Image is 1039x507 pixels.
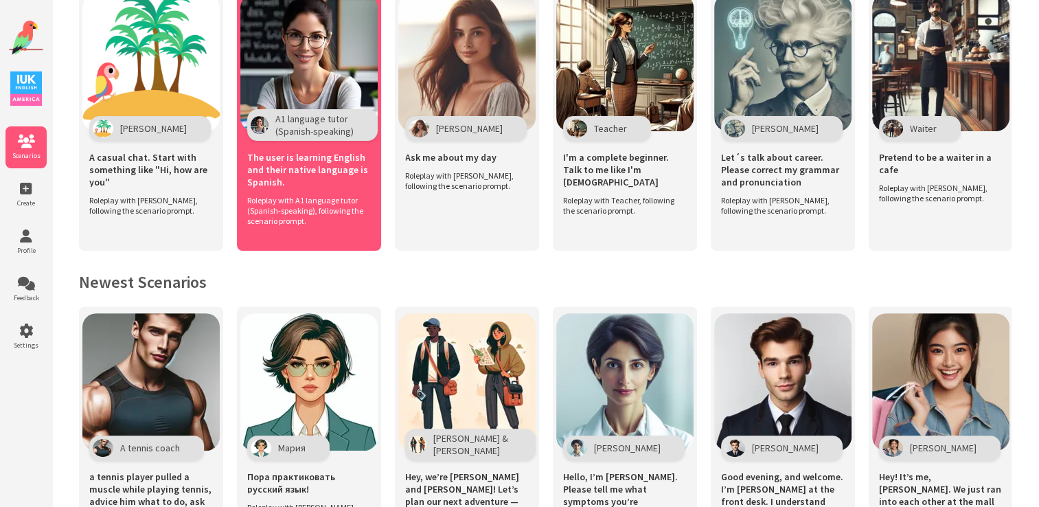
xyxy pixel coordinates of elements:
[409,120,429,137] img: Character
[879,151,1003,176] span: Pretend to be a waiter in a cafe
[752,122,819,135] span: [PERSON_NAME]
[563,195,680,216] span: Roleplay with Teacher, following the scenario prompt.
[556,313,694,451] img: Scenario Image
[594,442,661,454] span: [PERSON_NAME]
[563,151,687,188] span: I'm a complete beginner. Talk to me like I'm [DEMOGRAPHIC_DATA]
[120,442,180,454] span: A tennis coach
[910,122,937,135] span: Waiter
[594,122,627,135] span: Teacher
[882,439,903,457] img: Character
[5,199,47,207] span: Create
[879,183,996,203] span: Roleplay with [PERSON_NAME], following the scenario prompt.
[5,293,47,302] span: Feedback
[79,271,1012,293] h2: Newest Scenarios
[89,195,206,216] span: Roleplay with [PERSON_NAME], following the scenario prompt.
[724,120,745,137] img: Character
[567,120,587,137] img: Character
[247,471,371,495] span: Пора практиковать русский язык!
[93,120,113,137] img: Character
[89,151,213,188] span: A casual chat. Start with something like "Hi, how are you"
[251,116,269,134] img: Character
[398,313,536,451] img: Scenario Image
[251,439,271,457] img: Character
[275,113,354,137] span: A1 language tutor (Spanish-speaking)
[10,71,42,106] img: IUK Logo
[5,246,47,255] span: Profile
[872,313,1009,451] img: Scenario Image
[5,341,47,350] span: Settings
[910,442,977,454] span: [PERSON_NAME]
[714,313,852,451] img: Scenario Image
[82,313,220,451] img: Scenario Image
[882,120,903,137] img: Character
[721,151,845,188] span: Let´s talk about career. Please correct my grammar and pronunciation
[405,170,522,191] span: Roleplay with [PERSON_NAME], following the scenario prompt.
[278,442,306,454] span: Мария
[9,21,43,55] img: Website Logo
[247,195,364,226] span: Roleplay with A1 language tutor (Spanish-speaking), following the scenario prompt.
[409,436,426,453] img: Character
[724,439,745,457] img: Character
[240,313,378,451] img: Scenario Image
[247,151,371,188] span: The user is learning English and their native language is Spanish.
[120,122,187,135] span: [PERSON_NAME]
[436,122,503,135] span: [PERSON_NAME]
[405,151,496,164] span: Ask me about my day
[752,442,819,454] span: [PERSON_NAME]
[721,195,838,216] span: Roleplay with [PERSON_NAME], following the scenario prompt.
[567,439,587,457] img: Character
[433,432,512,457] span: [PERSON_NAME] & [PERSON_NAME]
[5,151,47,160] span: Scenarios
[93,439,113,457] img: Character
